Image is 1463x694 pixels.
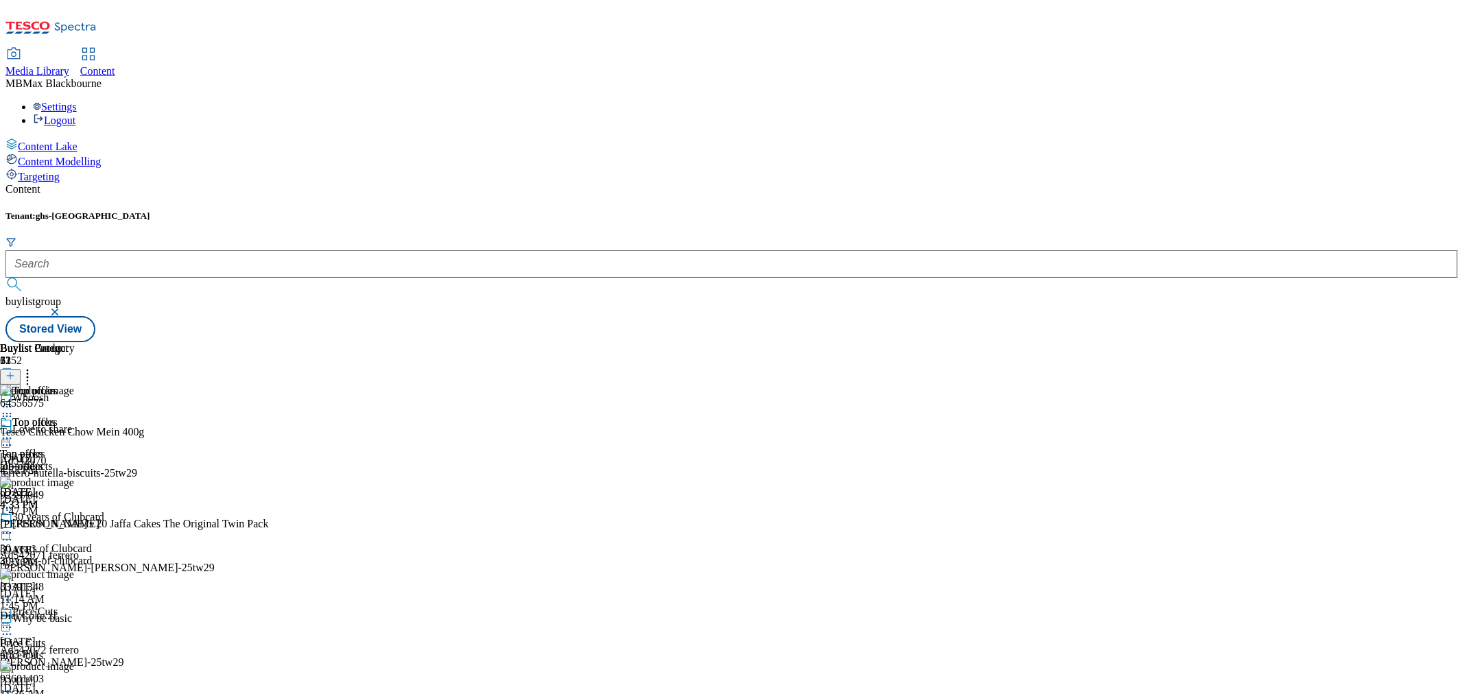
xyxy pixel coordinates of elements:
[23,77,102,89] span: Max Blackbourne
[18,141,78,152] span: Content Lake
[5,296,61,307] span: buylistgroup
[36,211,150,221] span: ghs-[GEOGRAPHIC_DATA]
[5,153,1458,168] a: Content Modelling
[5,77,23,89] span: MB
[5,237,16,248] svg: Search Filters
[5,138,1458,153] a: Content Lake
[80,65,115,77] span: Content
[5,168,1458,183] a: Targeting
[18,156,101,167] span: Content Modelling
[5,65,69,77] span: Media Library
[5,250,1458,278] input: Search
[33,101,77,112] a: Settings
[5,316,95,342] button: Stored View
[5,211,1458,222] h5: Tenant:
[33,115,75,126] a: Logout
[5,49,69,77] a: Media Library
[18,171,60,182] span: Targeting
[80,49,115,77] a: Content
[5,183,1458,195] div: Content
